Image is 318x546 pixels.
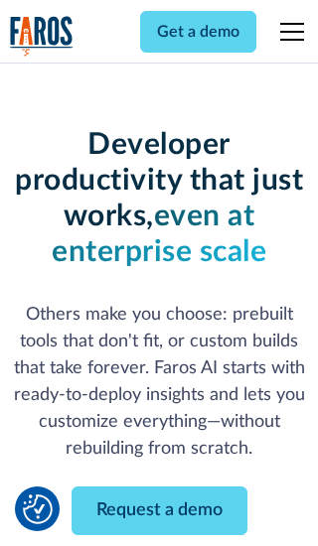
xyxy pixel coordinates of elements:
a: home [10,16,74,57]
button: Cookie Settings [23,494,53,524]
img: Logo of the analytics and reporting company Faros. [10,16,74,57]
p: Others make you choose: prebuilt tools that don't fit, or custom builds that take forever. Faros ... [10,302,309,463]
div: menu [268,8,308,56]
a: Get a demo [140,11,256,53]
strong: even at enterprise scale [52,202,266,267]
a: Request a demo [72,486,247,535]
strong: Developer productivity that just works, [15,130,303,231]
img: Revisit consent button [23,494,53,524]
